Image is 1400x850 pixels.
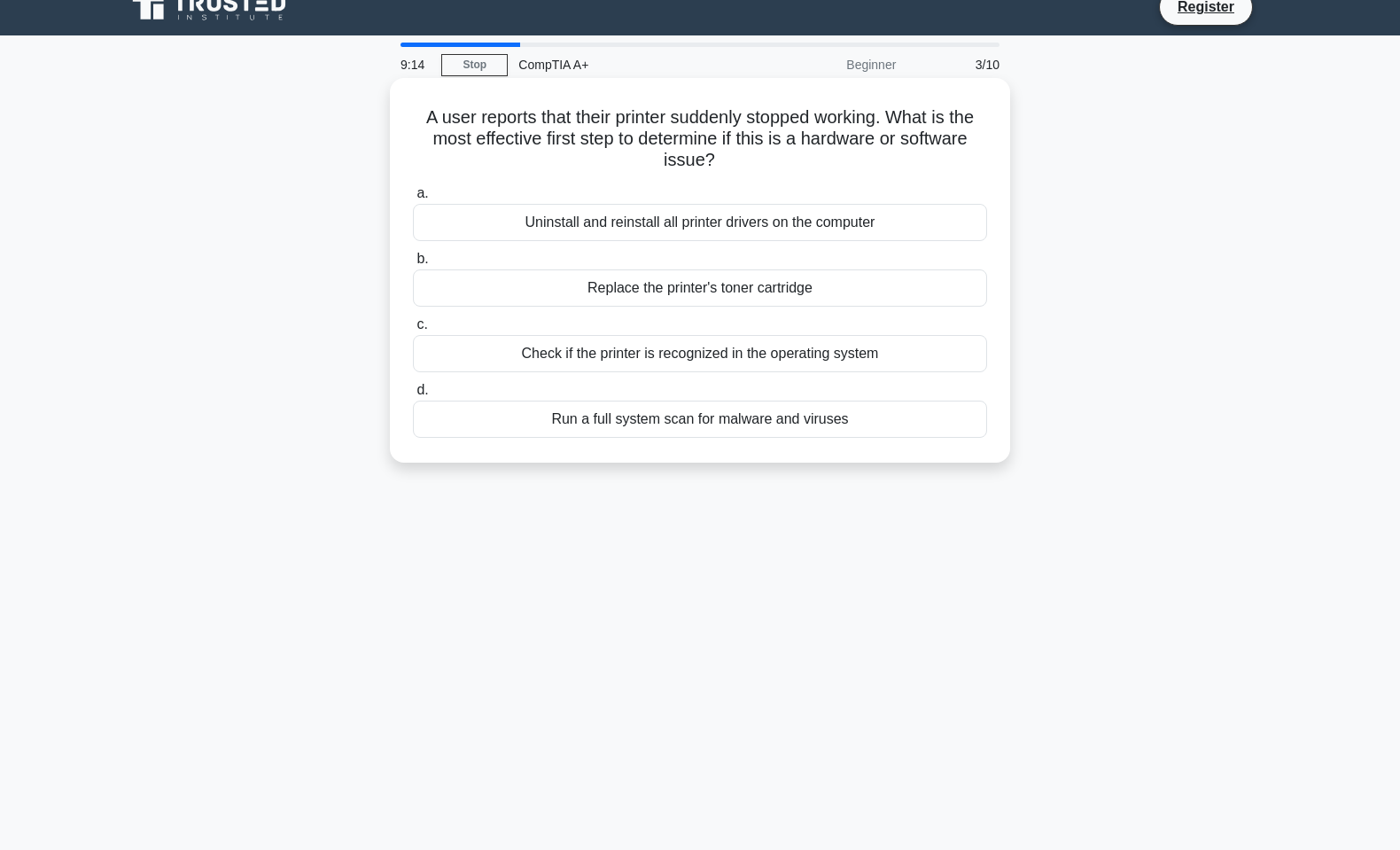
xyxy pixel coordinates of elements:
span: b. [416,251,428,266]
div: Run a full system scan for malware and viruses [413,401,987,438]
div: 3/10 [906,47,1010,82]
a: Stop [441,54,508,76]
div: Check if the printer is recognized in the operating system [413,335,987,372]
span: c. [416,316,427,331]
div: 9:14 [390,47,441,82]
div: Beginner [751,47,906,82]
h5: A user reports that their printer suddenly stopped working. What is the most effective first step... [411,106,989,172]
div: Uninstall and reinstall all printer drivers on the computer [413,204,987,241]
span: d. [416,382,428,397]
div: Replace the printer's toner cartridge [413,269,987,307]
span: a. [416,185,428,200]
div: CompTIA A+ [508,47,751,82]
